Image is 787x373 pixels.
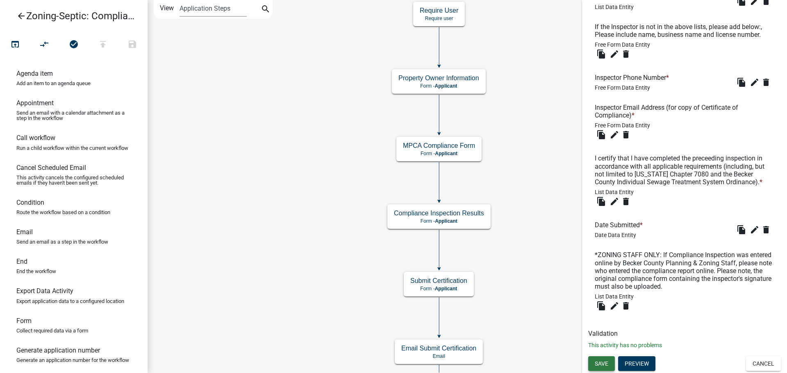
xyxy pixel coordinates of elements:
[410,277,467,285] h5: Submit Certification
[750,77,760,87] i: edit
[398,83,479,89] p: Form -
[610,197,619,206] i: edit
[621,47,634,61] button: delete
[621,299,634,312] wm-modal-confirm: Delete
[610,49,619,59] i: edit
[595,47,608,61] button: file_copy
[16,269,56,274] p: End the workflow
[16,317,32,325] h6: Form
[621,299,634,312] button: delete
[398,74,479,82] h5: Property Owner Information
[737,225,746,235] i: file_copy
[0,36,30,54] button: Test Workflow
[608,47,621,61] button: edit
[595,360,608,366] span: Save
[595,299,608,312] button: file_copy
[261,4,271,16] i: search
[596,301,606,311] i: file_copy
[59,36,89,54] button: No problems
[16,298,124,304] p: Export application data to a configured location
[16,228,33,236] h6: Email
[16,328,88,333] p: Collect required data via a form
[16,287,73,295] h6: Export Data Activity
[621,128,634,141] wm-modal-confirm: Delete
[750,225,760,235] i: edit
[596,49,606,59] i: file_copy
[16,346,100,354] h6: Generate application number
[16,99,54,107] h6: Appointment
[98,39,108,51] i: publish
[420,16,458,21] p: Require user
[403,142,475,149] h5: MPCA Compliance Form
[16,110,131,121] p: Send an email with a calendar attachment as a step in the workflow
[621,195,634,208] wm-modal-confirm: Delete
[10,39,20,51] i: open_in_browser
[595,4,634,10] span: List Data Entity
[595,232,636,238] span: Date Data Entity
[595,189,634,195] span: List Data Entity
[596,130,606,140] i: file_copy
[748,223,761,236] button: edit
[621,301,631,311] i: delete
[595,154,774,186] h6: I certify that I have completed the preceeding inspection in accordance with all applicable requi...
[610,130,619,140] i: edit
[761,225,771,235] i: delete
[595,221,646,229] h6: Date Submitted
[588,330,781,337] h6: Validation
[435,218,457,224] span: Applicant
[621,49,631,59] i: delete
[595,74,672,81] h6: Inspector Phone Number
[761,77,771,87] i: delete
[435,83,457,89] span: Applicant
[435,286,457,292] span: Applicant
[746,356,781,371] button: Cancel
[16,145,128,151] p: Run a child workflow within the current workflow
[610,301,619,311] i: edit
[596,197,606,206] i: file_copy
[595,84,650,91] span: Free Form Data Entity
[401,353,476,359] p: Email
[420,7,458,14] h5: Require User
[595,128,608,141] button: file_copy
[118,36,147,54] button: Save
[403,151,475,156] p: Form -
[737,77,746,87] i: file_copy
[608,299,621,312] button: edit
[761,76,774,89] wm-modal-confirm: Delete
[16,11,26,23] i: arrow_back
[16,239,108,244] p: Send an email as a step in the workflow
[16,134,55,142] h6: Call workflow
[621,195,634,208] button: delete
[608,195,621,208] button: edit
[595,293,634,300] span: List Data Entity
[16,164,86,172] h6: Cancel Scheduled Email
[621,130,631,140] i: delete
[7,7,134,25] a: Zoning-Septic: Compliance Inspection Form - Existing Subsurface Sewage Treatment System
[595,251,774,290] h6: *ZONING STAFF ONLY: If Compliance Inspection was entered online by Becker County Planning & Zonin...
[394,209,484,217] h5: Compliance Inspection Results
[259,3,272,16] button: search
[401,344,476,352] h5: Email Submit Certification
[735,76,748,89] button: file_copy
[394,218,484,224] p: Form -
[16,70,53,77] h6: Agenda item
[595,41,650,48] span: Free Form Data Entity
[588,356,615,371] button: Save
[621,197,631,206] i: delete
[435,151,457,156] span: Applicant
[621,47,634,61] wm-modal-confirm: Delete
[761,76,774,89] button: delete
[16,81,91,86] p: Add an item to an agenda queue
[69,39,79,51] i: check_circle
[735,223,748,236] button: file_copy
[595,195,608,208] button: file_copy
[748,76,761,89] button: edit
[621,128,634,141] button: delete
[16,258,27,265] h6: End
[16,199,44,206] h6: Condition
[40,39,50,51] i: compare_arrows
[618,356,655,371] button: Preview
[88,36,118,54] button: Publish
[127,39,137,51] i: save
[595,104,774,119] h6: Inspector Email Address (for copy of Certificate of Compliance)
